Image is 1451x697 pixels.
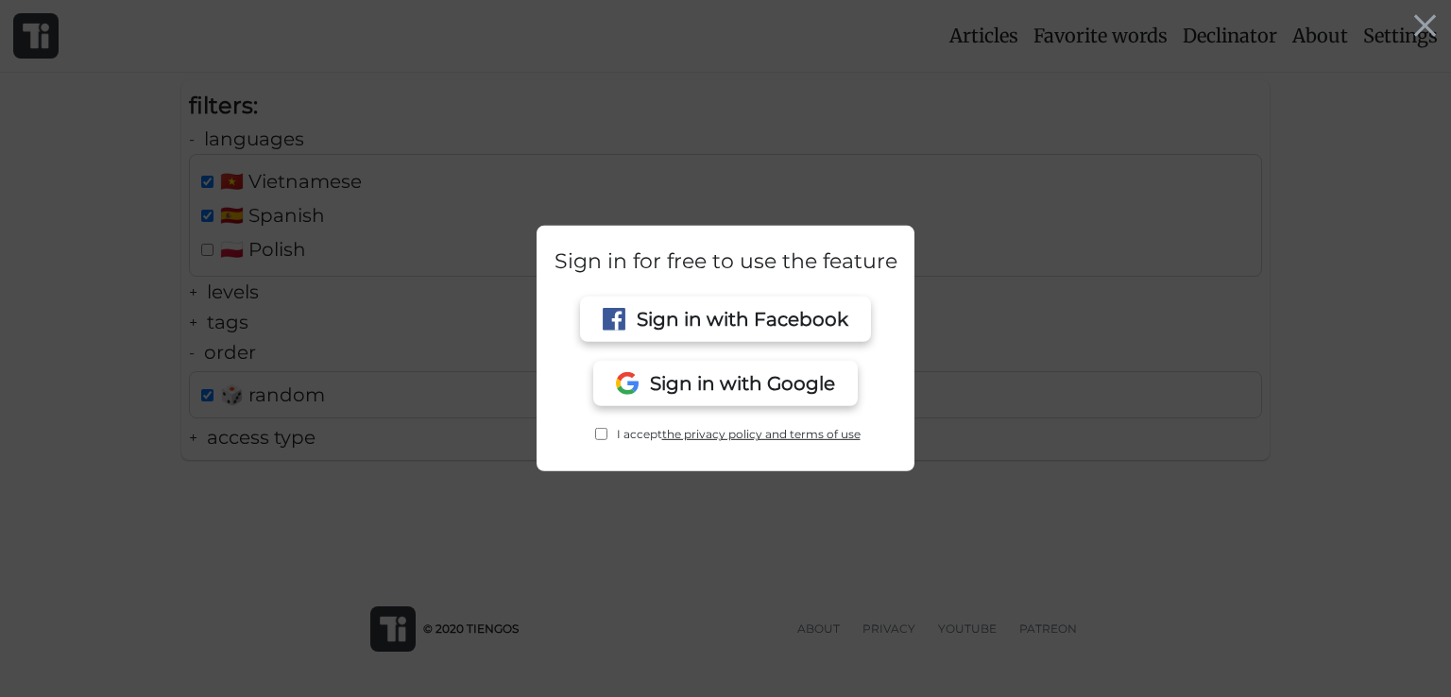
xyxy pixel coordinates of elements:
img: facebook icon [616,372,638,395]
a: the privacy policy and terms of use [662,427,861,441]
span: I accept [617,425,861,443]
button: Sign in with Facebook [580,297,871,342]
div: Sign in for free to use the feature [555,245,897,278]
img: facebook icon [603,308,625,331]
button: Sign in with Google [593,361,857,406]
